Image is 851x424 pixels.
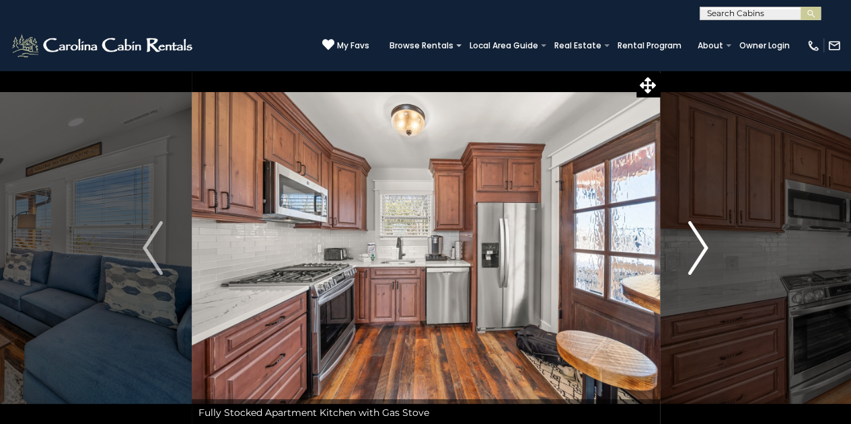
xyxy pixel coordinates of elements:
[143,221,163,275] img: arrow
[10,32,196,59] img: White-1-2.png
[322,38,369,52] a: My Favs
[611,36,688,55] a: Rental Program
[548,36,608,55] a: Real Estate
[383,36,460,55] a: Browse Rentals
[827,39,841,52] img: mail-regular-white.png
[688,221,708,275] img: arrow
[733,36,797,55] a: Owner Login
[463,36,545,55] a: Local Area Guide
[807,39,820,52] img: phone-regular-white.png
[691,36,730,55] a: About
[337,40,369,52] span: My Favs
